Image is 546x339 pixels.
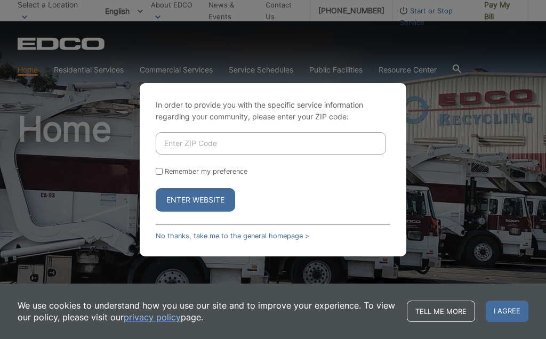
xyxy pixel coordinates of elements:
[165,167,247,175] label: Remember my preference
[156,188,235,212] button: Enter Website
[18,300,396,323] p: We use cookies to understand how you use our site and to improve your experience. To view our pol...
[124,311,181,323] a: privacy policy
[156,99,390,123] p: In order to provide you with the specific service information regarding your community, please en...
[156,132,386,155] input: Enter ZIP Code
[486,301,528,322] span: I agree
[407,301,475,322] a: Tell me more
[156,232,309,240] a: No thanks, take me to the general homepage >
